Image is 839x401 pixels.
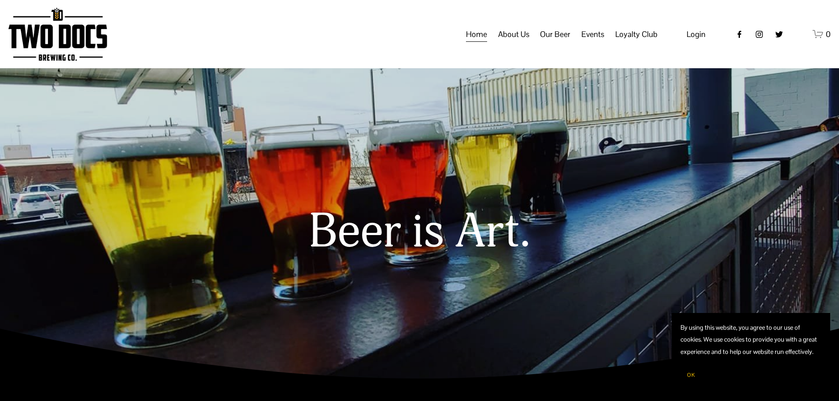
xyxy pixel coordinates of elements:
a: folder dropdown [540,26,570,43]
span: Our Beer [540,27,570,42]
p: By using this website, you agree to our use of cookies. We use cookies to provide you with a grea... [680,322,821,358]
section: Cookie banner [672,313,830,392]
span: Loyalty Club [615,27,658,42]
span: Events [581,27,604,42]
a: twitter-unauth [775,30,784,39]
a: Home [466,26,487,43]
a: folder dropdown [498,26,529,43]
a: folder dropdown [581,26,604,43]
span: Login [687,29,706,39]
h1: Beer is Art. [111,206,728,259]
span: OK [687,372,695,379]
button: OK [680,367,702,383]
img: Two Docs Brewing Co. [8,7,107,61]
a: Login [687,27,706,42]
a: folder dropdown [615,26,658,43]
span: 0 [826,29,831,39]
a: instagram-unauth [755,30,764,39]
a: Facebook [735,30,744,39]
span: About Us [498,27,529,42]
a: 0 items in cart [813,29,831,40]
